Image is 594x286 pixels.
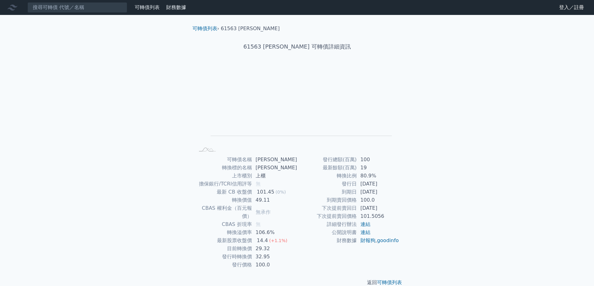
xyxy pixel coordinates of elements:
a: 可轉債列表 [192,26,217,31]
td: 下次提前賣回日 [297,204,357,212]
a: 可轉債列表 [377,279,402,285]
td: 公開說明書 [297,228,357,237]
li: 61563 [PERSON_NAME] [221,25,280,32]
td: 29.32 [252,245,297,253]
td: [DATE] [357,188,399,196]
td: 100 [357,156,399,164]
td: 發行日 [297,180,357,188]
td: 19 [357,164,399,172]
a: 財報狗 [360,237,375,243]
td: 目前轉換價 [195,245,252,253]
td: 可轉債名稱 [195,156,252,164]
td: 下次提前賣回價格 [297,212,357,220]
a: 連結 [360,229,370,235]
span: (+1.1%) [269,238,287,243]
td: 上櫃 [252,172,297,180]
td: 轉換溢價率 [195,228,252,237]
div: 14.4 [256,237,269,245]
a: goodinfo [377,237,399,243]
td: 100.0 [357,196,399,204]
h1: 61563 [PERSON_NAME] 可轉債詳細資訊 [187,42,407,51]
td: 最新 CB 收盤價 [195,188,252,196]
td: 101.5056 [357,212,399,220]
td: 發行總額(百萬) [297,156,357,164]
td: CBAS 權利金（百元報價） [195,204,252,220]
td: 49.11 [252,196,297,204]
td: CBAS 折現率 [195,220,252,228]
span: 無 [256,181,261,187]
td: 106.6% [252,228,297,237]
td: 到期日 [297,188,357,196]
td: 到期賣回價格 [297,196,357,204]
td: 擔保銀行/TCRI信用評等 [195,180,252,188]
span: 無承作 [256,209,271,215]
td: [DATE] [357,180,399,188]
td: 80.9% [357,172,399,180]
input: 搜尋可轉債 代號／名稱 [27,2,127,13]
td: 發行價格 [195,261,252,269]
td: [DATE] [357,204,399,212]
span: (0%) [276,190,286,195]
td: 發行時轉換價 [195,253,252,261]
td: 上市櫃別 [195,172,252,180]
span: 無 [256,221,261,227]
td: 轉換比例 [297,172,357,180]
div: 101.45 [256,188,276,196]
td: 32.95 [252,253,297,261]
td: , [357,237,399,245]
td: 100.0 [252,261,297,269]
td: [PERSON_NAME] [252,156,297,164]
td: 最新股票收盤價 [195,237,252,245]
td: 詳細發行辦法 [297,220,357,228]
g: Chart [205,71,392,145]
td: 最新餘額(百萬) [297,164,357,172]
td: 轉換價值 [195,196,252,204]
li: › [192,25,219,32]
a: 財務數據 [166,4,186,10]
a: 可轉債列表 [135,4,160,10]
td: 轉換標的名稱 [195,164,252,172]
a: 登入／註冊 [554,2,589,12]
td: [PERSON_NAME] [252,164,297,172]
td: 財務數據 [297,237,357,245]
a: 連結 [360,221,370,227]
